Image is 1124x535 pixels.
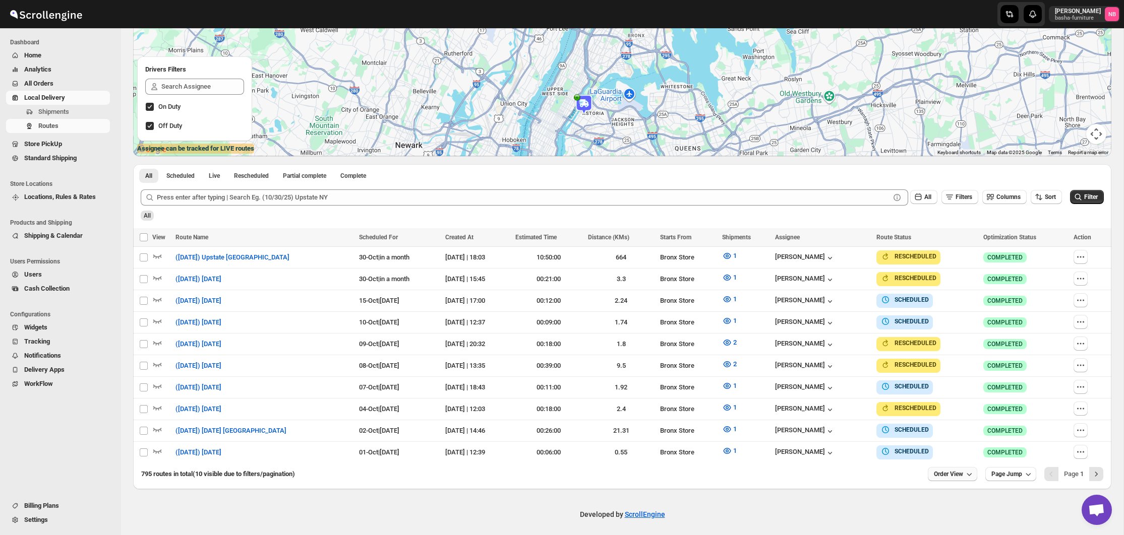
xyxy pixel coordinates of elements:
div: 00:12:00 [515,296,582,306]
button: [PERSON_NAME] [775,318,835,328]
div: [DATE] | 15:45 [445,274,509,284]
button: Users [6,267,110,282]
button: All [910,190,937,204]
button: ([DATE]) [DATE] [169,314,227,330]
button: ([DATE]) Upstate [GEOGRAPHIC_DATA] [169,249,295,265]
button: [PERSON_NAME] [775,340,835,350]
span: All Orders [24,80,53,87]
button: Delivery Apps [6,363,110,377]
div: [DATE] | 12:37 [445,317,509,327]
button: 1 [716,421,743,437]
button: RESCHEDULED [880,251,936,261]
div: 00:18:00 [515,339,582,349]
div: Bronx Store [660,274,716,284]
span: Standard Shipping [24,154,77,162]
span: COMPLETED [987,362,1023,370]
button: Locations, Rules & Rates [6,190,110,204]
div: 10:50:00 [515,252,582,262]
button: RESCHEDULED [880,403,936,413]
div: 00:11:00 [515,382,582,392]
span: Shipping & Calendar [24,232,83,239]
span: 2 [733,360,737,368]
button: All Orders [6,77,110,91]
span: Sort [1045,193,1056,200]
button: SCHEDULED [880,446,929,456]
span: 1 [733,317,737,324]
button: Order View [928,467,977,481]
img: Google [136,143,169,156]
div: [PERSON_NAME] [775,383,835,393]
button: ([DATE]) [DATE] [169,336,227,352]
button: Filter [1070,190,1104,204]
button: Routes [6,119,110,133]
button: [PERSON_NAME] [775,296,835,306]
button: Home [6,48,110,62]
button: Page Jump [985,467,1036,481]
button: All routes [139,169,158,183]
div: 1.92 [588,382,655,392]
div: [PERSON_NAME] [775,361,835,371]
span: ([DATE]) [DATE] [175,404,221,414]
span: 1 [733,252,737,259]
button: 1 [716,313,743,329]
span: ([DATE]) [DATE] [175,317,221,327]
div: 9.5 [588,361,655,371]
button: 2 [716,335,743,351]
div: [DATE] | 14:46 [445,426,509,436]
span: Nael Basha [1105,7,1119,21]
span: 1 [733,447,737,454]
span: 10-Oct | [DATE] [359,318,399,326]
div: Bronx Store [660,339,716,349]
button: Widgets [6,320,110,335]
span: 15-Oct | [DATE] [359,297,399,304]
div: Bronx Store [660,404,716,414]
b: SCHEDULED [895,318,929,325]
div: 21.31 [588,426,655,436]
span: Route Name [175,234,208,241]
label: Assignee can be tracked for LIVE routes [137,144,254,154]
span: 30-Oct | in a month [359,275,409,283]
span: WorkFlow [24,380,53,387]
span: COMPLETED [987,383,1023,391]
button: Analytics [6,62,110,77]
div: Bronx Store [660,296,716,306]
button: Tracking [6,335,110,349]
button: RESCHEDULED [880,360,936,370]
div: 3.3 [588,274,655,284]
button: RESCHEDULED [880,338,936,348]
div: Bronx Store [660,252,716,262]
button: Cash Collection [6,282,110,296]
span: Home [24,51,41,59]
span: Configurations [10,310,114,318]
div: 00:06:00 [515,447,582,457]
button: 1 [716,270,743,286]
button: User menu [1049,6,1120,22]
span: ([DATE]) [DATE] [175,447,221,457]
span: Created At [445,234,474,241]
button: [PERSON_NAME] [775,275,835,285]
button: [PERSON_NAME] [775,253,835,263]
span: Filter [1084,193,1098,200]
button: SCHEDULED [880,316,929,326]
a: Open this area in Google Maps (opens a new window) [136,143,169,156]
span: ([DATE]) Upstate [GEOGRAPHIC_DATA] [175,252,289,262]
span: Locations, Rules & Rates [24,193,96,200]
span: Optimization Status [983,234,1036,241]
b: RESCHEDULED [895,361,936,368]
div: 2.24 [588,296,655,306]
div: [DATE] | 18:43 [445,382,509,392]
button: ([DATE]) [DATE] [169,271,227,287]
button: ([DATE]) [DATE] [169,358,227,374]
span: Scheduled For [359,234,398,241]
input: Press enter after typing | Search Eg. (10/30/25) Upstate NY [157,189,890,206]
p: [PERSON_NAME] [1055,7,1101,15]
span: Filters [956,193,972,200]
span: All [145,172,152,180]
span: COMPLETED [987,448,1023,456]
button: Next [1089,467,1103,481]
button: [PERSON_NAME] [775,405,835,415]
div: [DATE] | 12:39 [445,447,509,457]
div: 2.4 [588,404,655,414]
